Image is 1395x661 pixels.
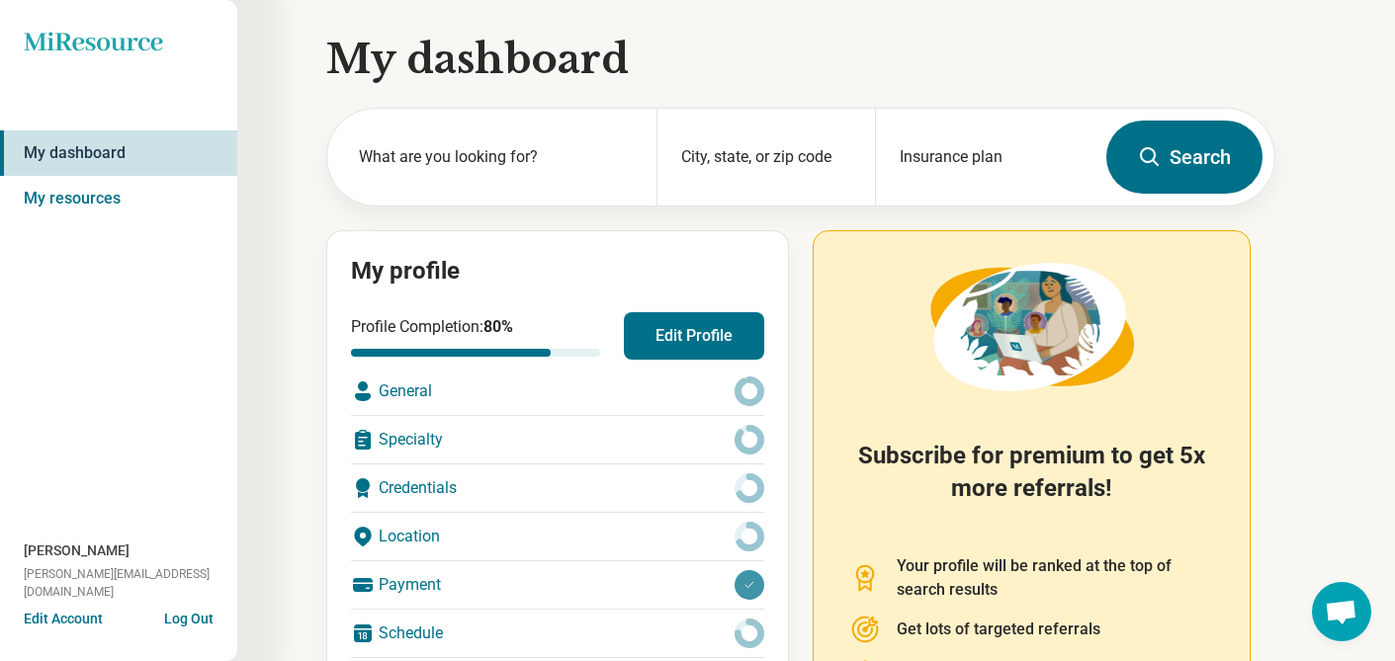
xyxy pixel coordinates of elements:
span: [PERSON_NAME][EMAIL_ADDRESS][DOMAIN_NAME] [24,565,237,601]
h1: My dashboard [326,32,1275,87]
div: Profile Completion: [351,315,600,357]
button: Search [1106,121,1263,194]
span: 80 % [483,317,513,336]
p: Your profile will be ranked at the top of search results [897,554,1214,602]
button: Edit Profile [624,312,764,360]
p: Get lots of targeted referrals [897,618,1100,641]
button: Log Out [164,609,214,624]
h2: My profile [351,255,764,289]
div: Payment [351,561,764,609]
div: Location [351,513,764,560]
span: [PERSON_NAME] [24,540,130,561]
div: Credentials [351,464,764,512]
label: What are you looking for? [359,145,633,169]
div: General [351,368,764,415]
button: Edit Account [24,609,103,629]
div: Open chat [1312,582,1371,641]
h2: Subscribe for premium to get 5x more referrals! [849,440,1214,531]
div: Specialty [351,416,764,463]
div: Schedule [351,610,764,657]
